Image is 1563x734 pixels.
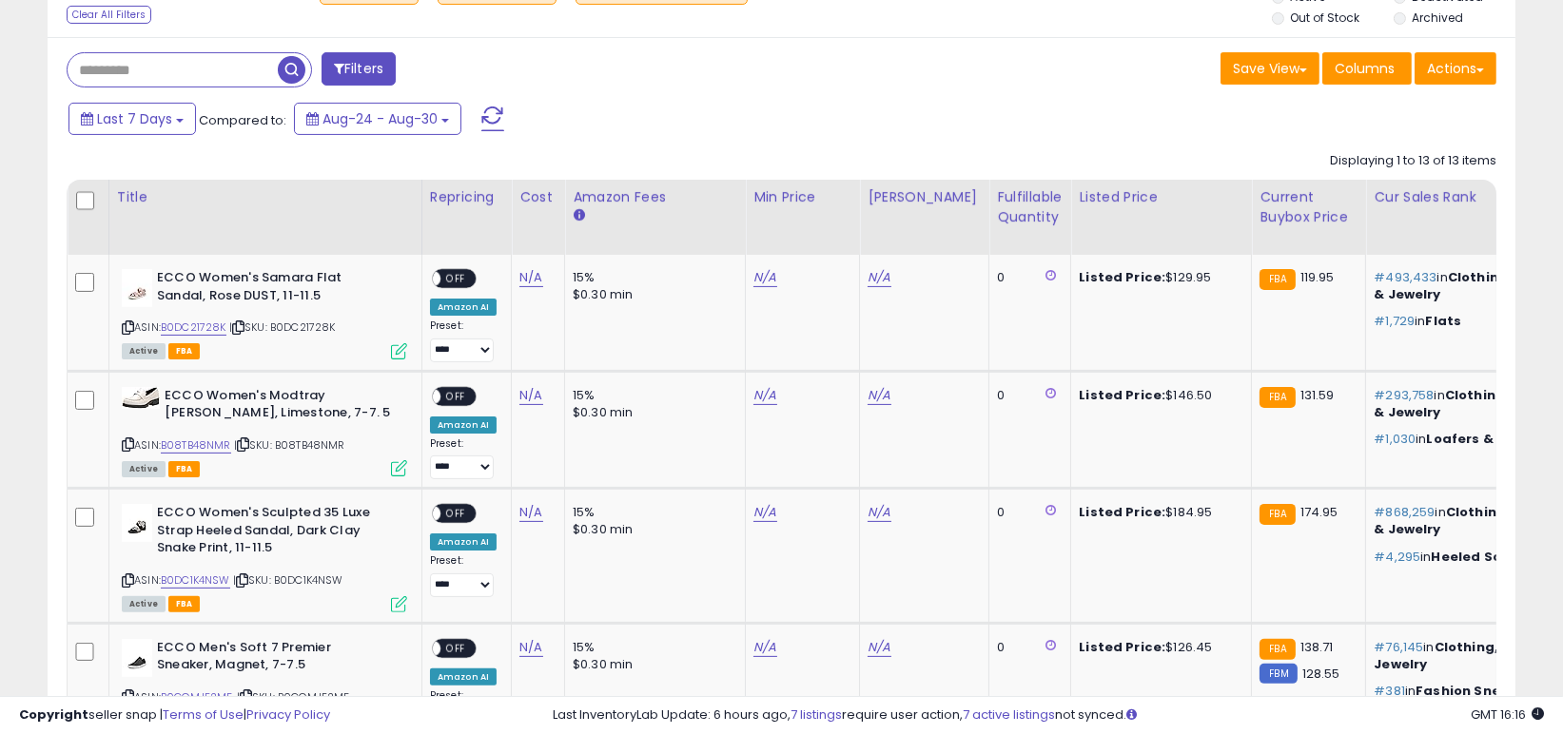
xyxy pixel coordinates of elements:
div: 15% [573,639,731,656]
span: Compared to: [199,111,286,129]
p: in [1374,504,1560,538]
p: in [1374,549,1560,566]
span: 2025-09-7 16:16 GMT [1471,705,1544,724]
button: Columns [1322,52,1412,85]
div: Title [117,187,414,207]
a: N/A [753,638,776,657]
a: N/A [868,638,890,657]
a: N/A [519,386,542,405]
img: 31ypv+F3CwL._SL40_.jpg [122,504,152,542]
span: Clothing, Shoes & Jewelry [1374,503,1555,538]
span: Clothing, Shoes & Jewelry [1374,386,1554,421]
div: Amazon AI [430,299,497,316]
div: seller snap | | [19,706,330,724]
a: 7 active listings [963,705,1055,724]
span: All listings currently available for purchase on Amazon [122,343,166,359]
div: ASIN: [122,387,407,475]
span: #493,433 [1374,268,1436,286]
div: $0.30 min [573,286,731,303]
div: $0.30 min [573,404,731,421]
div: Listed Price [1079,187,1243,207]
p: in [1374,431,1560,448]
a: N/A [753,386,776,405]
small: FBA [1260,639,1295,660]
span: All listings currently available for purchase on Amazon [122,461,166,477]
div: [PERSON_NAME] [868,187,981,207]
div: Amazon AI [430,668,497,686]
small: FBA [1260,504,1295,525]
a: N/A [753,503,776,522]
div: 15% [573,269,731,286]
div: $184.95 [1079,504,1237,521]
span: #76,145 [1374,638,1423,656]
img: 31-rX-ac33L._SL40_.jpg [122,387,160,409]
span: 131.59 [1300,386,1335,404]
a: N/A [753,268,776,287]
div: Amazon AI [430,416,497,434]
a: B08TB48NMR [161,437,231,454]
span: Flats [1426,312,1462,330]
button: Last 7 Days [68,103,196,135]
a: B0DC21728K [161,319,226,336]
a: N/A [519,638,542,657]
span: #4,295 [1374,548,1420,566]
span: 174.95 [1300,503,1338,521]
a: N/A [519,268,542,287]
span: #1,729 [1374,312,1415,330]
a: N/A [519,503,542,522]
span: 128.55 [1302,665,1340,683]
span: | SKU: B0DC1K4NSW [233,572,343,588]
div: $0.30 min [573,521,731,538]
p: in [1374,269,1560,303]
div: $146.50 [1079,387,1237,404]
div: 0 [997,269,1056,286]
button: Aug-24 - Aug-30 [294,103,461,135]
span: Heeled Sandals [1432,548,1542,566]
span: OFF [440,271,471,287]
div: Current Buybox Price [1260,187,1358,227]
span: Clothing, Shoes & Jewelry [1374,268,1557,303]
label: Archived [1412,10,1463,26]
span: FBA [168,461,201,477]
div: Displaying 1 to 13 of 13 items [1330,152,1496,170]
div: Min Price [753,187,851,207]
small: Amazon Fees. [573,207,584,224]
span: 138.71 [1300,638,1334,656]
div: Repricing [430,187,503,207]
b: Listed Price: [1079,638,1165,656]
strong: Copyright [19,705,88,724]
div: Preset: [430,437,497,479]
div: ASIN: [122,269,407,357]
div: Preset: [430,319,497,361]
span: | SKU: B0DC21728K [229,319,336,335]
span: #868,259 [1374,503,1435,521]
p: in [1374,313,1560,330]
div: Clear All Filters [67,6,151,24]
div: Amazon Fees [573,187,737,207]
div: 15% [573,504,731,521]
span: Aug-24 - Aug-30 [322,109,438,128]
a: N/A [868,268,890,287]
b: Listed Price: [1079,386,1165,404]
a: 7 listings [791,705,842,724]
div: 0 [997,504,1056,521]
img: 31NMDjMA0aL._SL40_.jpg [122,639,152,677]
b: ECCO Men's Soft 7 Premier Sneaker, Magnet, 7-7.5 [157,639,388,679]
a: Privacy Policy [246,705,330,724]
button: Filters [322,52,396,86]
div: ASIN: [122,504,407,609]
a: N/A [868,503,890,522]
span: OFF [440,388,471,404]
span: Last 7 Days [97,109,172,128]
span: FBA [168,343,201,359]
b: ECCO Women's Samara Flat Sandal, Rose DUST, 11-11.5 [157,269,388,309]
div: Amazon AI [430,533,497,550]
span: #1,030 [1374,430,1416,448]
small: FBA [1260,269,1295,290]
button: Actions [1415,52,1496,85]
span: 119.95 [1300,268,1335,286]
b: Listed Price: [1079,503,1165,521]
b: ECCO Women's Modtray [PERSON_NAME], Limestone, 7-7. 5 [165,387,396,427]
span: Clothing, Shoes & Jewelry [1374,638,1557,673]
div: $0.30 min [573,656,731,673]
